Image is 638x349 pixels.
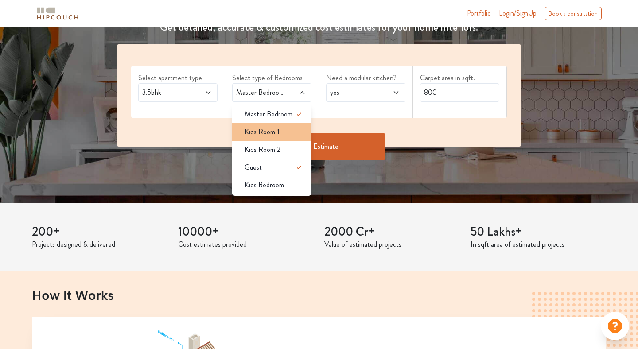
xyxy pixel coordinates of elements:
[467,8,491,19] a: Portfolio
[245,180,284,190] span: Kids Bedroom
[140,87,194,98] span: 3.5bhk
[232,102,311,111] div: select 2 more room(s)
[32,225,167,240] h3: 200+
[545,7,602,20] div: Book a consultation
[328,87,382,98] span: yes
[326,73,405,83] label: Need a modular kitchen?
[32,239,167,250] p: Projects designed & delivered
[234,87,288,98] span: Master Bedroom,Guest
[471,225,606,240] h3: 50 Lakhs+
[420,73,499,83] label: Carpet area in sqft.
[232,73,311,83] label: Select type of Bedrooms
[245,127,280,137] span: Kids Room 1
[178,239,314,250] p: Cost estimates provided
[420,83,499,102] input: Enter area sqft
[245,162,262,173] span: Guest
[32,287,606,302] h2: How It Works
[112,21,526,34] h4: Get detailed, accurate & customized cost estimates for your home Interiors.
[245,109,292,120] span: Master Bedroom
[138,73,218,83] label: Select apartment type
[35,6,80,21] img: logo-horizontal.svg
[324,239,460,250] p: Value of estimated projects
[245,144,280,155] span: Kids Room 2
[253,133,385,160] button: Get Estimate
[471,239,606,250] p: In sqft area of estimated projects
[35,4,80,23] span: logo-horizontal.svg
[324,225,460,240] h3: 2000 Cr+
[499,8,537,18] span: Login/SignUp
[178,225,314,240] h3: 10000+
